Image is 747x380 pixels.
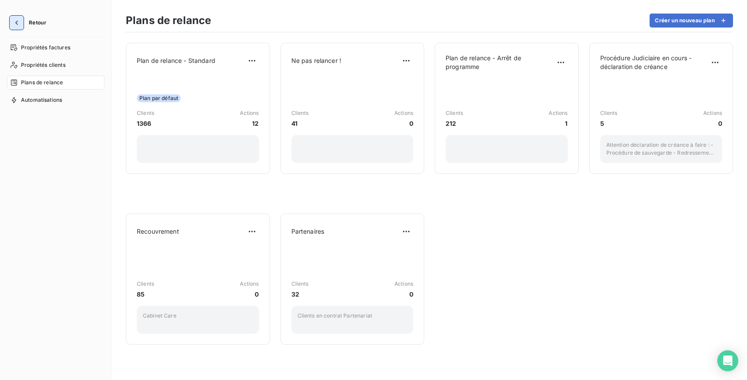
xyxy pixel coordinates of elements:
[137,227,179,236] span: Recouvrement
[446,109,463,117] span: Clients
[291,280,309,288] span: Clients
[7,93,104,107] a: Automatisations
[21,96,62,104] span: Automatisations
[137,290,154,299] span: 85
[240,119,259,128] span: 12
[137,94,181,102] span: Plan par défaut
[717,350,738,371] div: Open Intercom Messenger
[137,280,154,288] span: Clients
[297,312,408,320] p: Clients en contrat Partenariat
[7,76,104,90] a: Plans de relance
[7,16,53,30] button: Retour
[137,109,154,117] span: Clients
[291,109,309,117] span: Clients
[29,20,46,25] span: Retour
[240,280,259,288] span: Actions
[21,44,70,52] span: Propriétés factures
[291,119,309,128] span: 41
[703,109,722,117] span: Actions
[549,119,567,128] span: 1
[21,61,66,69] span: Propriétés clients
[394,290,413,299] span: 0
[549,109,567,117] span: Actions
[143,312,253,320] p: Cabinet Care
[291,56,342,65] span: Ne pas relancer !
[600,119,618,128] span: 5
[703,119,722,128] span: 0
[137,119,154,128] span: 1366
[446,119,463,128] span: 212
[606,141,716,157] p: Attention déclaration de créance à faire : - Procédure de sauvegarde - Redressement judiciaire - ...
[291,227,325,236] span: Partenaires
[394,280,413,288] span: Actions
[600,54,709,71] span: Procédure Judiciaire en cours - déclaration de créance
[291,290,309,299] span: 32
[21,79,63,86] span: Plans de relance
[446,54,554,71] span: Plan de relance - Arrêt de programme
[240,109,259,117] span: Actions
[137,56,215,65] span: Plan de relance - Standard
[650,14,733,28] button: Créer un nouveau plan
[394,119,413,128] span: 0
[7,41,104,55] a: Propriétés factures
[600,109,618,117] span: Clients
[240,290,259,299] span: 0
[126,13,211,28] h3: Plans de relance
[394,109,413,117] span: Actions
[7,58,104,72] a: Propriétés clients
